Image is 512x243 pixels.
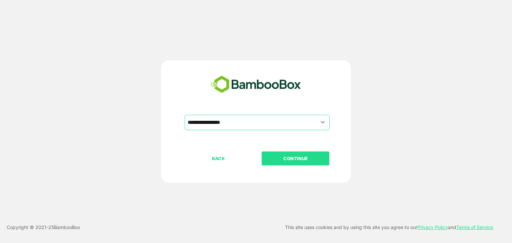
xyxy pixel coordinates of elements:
p: Copyright © 2021- 25 BambooBox [7,223,80,231]
p: BACK [185,155,252,162]
button: CONTINUE [262,151,329,165]
button: BACK [185,151,252,165]
p: CONTINUE [262,155,329,162]
button: Open [318,118,327,127]
img: bamboobox [207,74,305,96]
a: Privacy Policy [417,224,448,230]
p: This site uses cookies and by using this site you agree to our and [285,223,493,231]
a: Terms of Service [456,224,493,230]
